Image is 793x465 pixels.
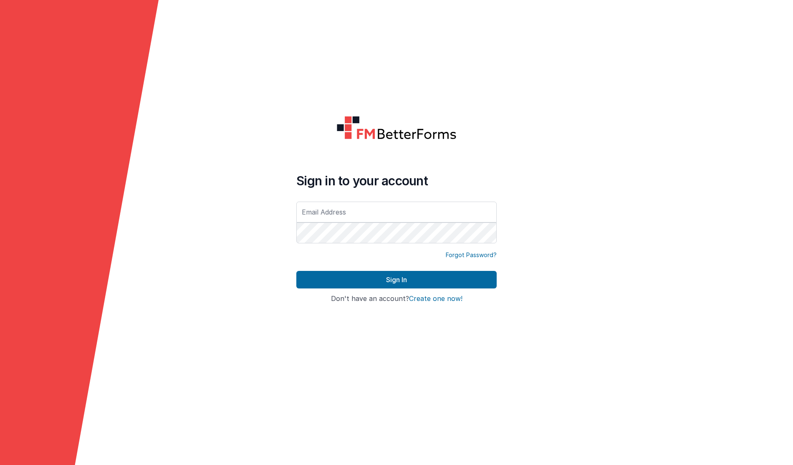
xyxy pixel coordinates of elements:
[409,295,462,303] button: Create one now!
[296,202,497,222] input: Email Address
[296,295,497,303] h4: Don't have an account?
[446,251,497,259] a: Forgot Password?
[296,271,497,288] button: Sign In
[296,173,497,188] h4: Sign in to your account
